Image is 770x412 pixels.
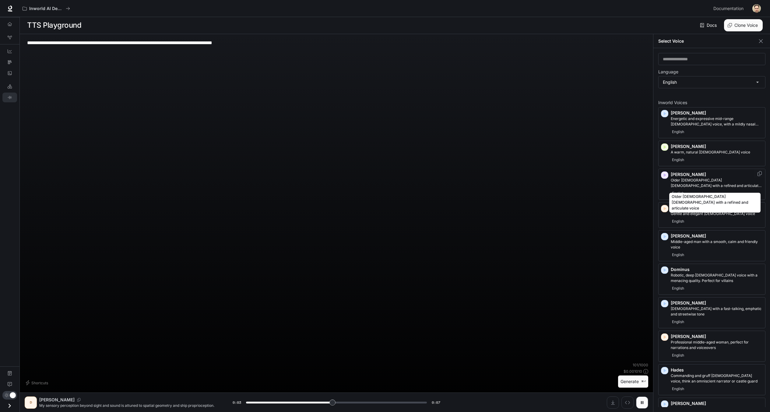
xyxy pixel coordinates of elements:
[671,156,685,164] span: English
[2,57,17,67] a: Traces
[2,379,17,389] a: Feedback
[29,6,63,11] p: Inworld AI Demos
[671,211,763,217] p: Gentle and elegant female voice
[2,46,17,56] a: Dashboards
[751,2,763,15] button: User avatar
[2,19,17,29] a: Overview
[25,378,51,388] button: Shortcuts
[671,285,685,292] span: English
[713,5,744,12] span: Documentation
[671,171,763,178] p: [PERSON_NAME]
[27,19,81,31] h1: TTS Playground
[671,150,763,155] p: A warm, natural female voice
[2,82,17,91] a: LLM Playground
[671,367,763,373] p: Hades
[724,19,763,31] button: Clone Voice
[671,251,685,259] span: English
[671,340,763,350] p: Professional middle-aged woman, perfect for narrations and voiceovers
[671,266,763,273] p: Dominus
[752,4,761,13] img: User avatar
[624,369,642,374] p: $ 0.001010
[10,392,16,398] span: Dark mode toggle
[671,233,763,239] p: [PERSON_NAME]
[671,273,763,283] p: Robotic, deep male voice with a menacing quality. Perfect for villains
[20,2,73,15] button: All workspaces
[671,239,763,250] p: Middle-aged man with a smooth, calm and friendly voice
[711,2,748,15] a: Documentation
[671,352,685,359] span: English
[671,128,685,136] span: English
[671,385,685,393] span: English
[671,333,763,340] p: [PERSON_NAME]
[671,143,763,150] p: [PERSON_NAME]
[671,306,763,317] p: Male with a fast-talking, emphatic and streetwise tone
[658,100,765,105] p: Inworld Voices
[618,375,648,388] button: Generate⌘⏎
[2,93,17,102] a: TTS Playground
[432,400,440,406] span: 0:07
[671,178,763,188] p: Older British male with a refined and articulate voice
[75,398,83,402] button: Copy Voice ID
[671,373,763,384] p: Commanding and gruff male voice, think an omniscient narrator or castle guard
[621,396,634,409] button: Inspect
[39,403,218,408] p: My sensory perception beyond sight and sound is attuned to spatial geometry and ship proprioception.
[669,193,761,213] div: Older [DEMOGRAPHIC_DATA] [DEMOGRAPHIC_DATA] with a refined and articulate voice
[607,396,619,409] button: Download audio
[233,400,241,406] span: 0:03
[671,318,685,326] span: English
[2,33,17,42] a: Graph Registry
[671,400,763,407] p: [PERSON_NAME]
[26,398,36,407] div: D
[2,68,17,78] a: Logs
[39,397,75,403] p: [PERSON_NAME]
[658,70,678,74] p: Language
[3,400,16,412] button: Open drawer
[641,380,646,383] p: ⌘⏎
[757,171,763,176] button: Copy Voice ID
[671,300,763,306] p: [PERSON_NAME]
[699,19,719,31] a: Docs
[2,368,17,378] a: Documentation
[671,218,685,225] span: English
[659,76,765,88] div: English
[633,362,648,368] p: 101 / 1000
[671,110,763,116] p: [PERSON_NAME]
[671,116,763,127] p: Energetic and expressive mid-range male voice, with a mildly nasal quality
